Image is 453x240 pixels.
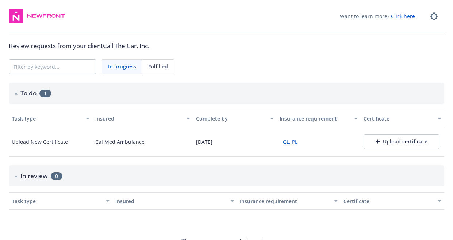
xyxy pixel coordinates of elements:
span: Want to learn more? [340,12,415,20]
button: Insurance requirement [237,192,341,210]
button: Certificate [361,110,444,127]
div: Upload certificate [376,138,427,145]
img: navigator-logo.svg [9,9,23,23]
button: Certificate [341,192,444,210]
span: 1 [39,90,51,97]
button: GL, PL [280,136,301,147]
span: In progress [108,63,136,70]
img: Newfront Logo [26,12,66,20]
div: Review requests from your client Call The Car, Inc. [9,41,444,51]
div: Cal Med Ambulance [95,138,145,146]
button: Task type [9,192,112,210]
a: Report a Bug [427,9,441,23]
div: Certificate [343,197,433,205]
button: Task type [9,110,92,127]
button: Insured [92,110,193,127]
div: Task type [12,197,101,205]
div: Insurance requirement [240,197,330,205]
input: Filter by keyword... [9,60,96,74]
span: Fulfilled [148,63,168,70]
h2: In review [20,171,48,181]
div: Task type [12,115,81,122]
div: Certificate [364,115,433,122]
h2: To do [20,88,37,98]
div: Insured [115,197,226,205]
div: Insured [95,115,182,122]
span: 0 [51,172,62,180]
div: [DATE] [196,138,212,146]
div: Complete by [196,115,266,122]
div: Insurance requirement [280,115,349,122]
div: Upload New Certificate [12,138,68,146]
button: Insurance requirement [277,110,360,127]
button: Upload certificate [364,134,439,149]
a: Click here [391,13,415,20]
button: Complete by [193,110,277,127]
button: Insured [112,192,237,210]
